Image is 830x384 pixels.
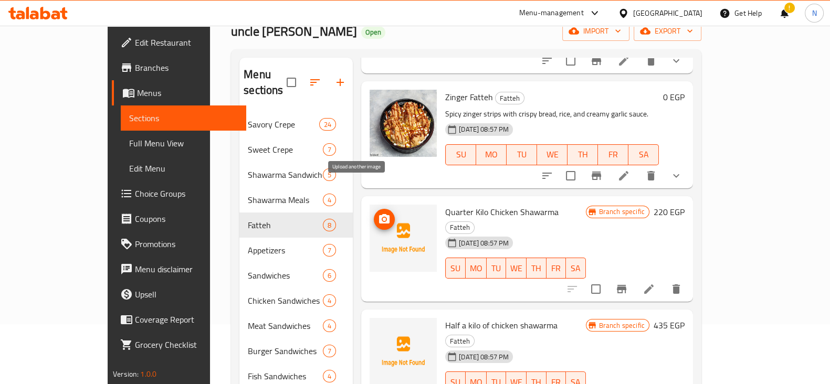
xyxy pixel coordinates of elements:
span: Fatteh [496,92,524,104]
button: MO [476,144,507,165]
span: MO [470,261,482,276]
span: SU [450,261,461,276]
h6: 0 EGP [663,90,685,104]
div: Burger Sandwiches [248,345,323,357]
span: Open [361,28,385,37]
div: items [323,319,336,332]
a: Full Menu View [121,131,246,156]
a: Menus [112,80,246,105]
button: WE [506,258,527,279]
span: Chicken Sandwiches [248,294,323,307]
a: Edit Restaurant [112,30,246,55]
button: Branch-specific-item [584,163,609,188]
span: 8 [323,220,335,230]
div: Shawarma Meals4 [239,187,353,212]
span: SA [633,147,655,162]
span: 6 [323,271,335,281]
span: Promotions [135,238,238,250]
div: Chicken Sandwiches4 [239,288,353,313]
div: [GEOGRAPHIC_DATA] [633,7,702,19]
span: Quarter Kilo Chicken Shawarma [445,204,559,220]
div: items [323,219,336,231]
span: TH [572,147,594,162]
span: Upsell [135,288,238,301]
div: Burger Sandwiches7 [239,338,353,364]
a: Coupons [112,206,246,231]
span: Savory Crepe [248,118,319,131]
span: export [642,25,693,38]
span: Fatteh [446,221,474,233]
button: FR [598,144,628,165]
span: 4 [323,321,335,331]
span: MO [480,147,502,162]
div: Appetizers7 [239,238,353,263]
img: Quarter Kilo Chicken Shawarma [370,205,437,272]
span: 24 [320,120,335,130]
span: Sections [129,112,238,124]
div: Fatteh [445,221,475,234]
h6: 435 EGP [654,318,685,333]
button: sort-choices [534,163,560,188]
button: SU [445,144,476,165]
span: Select to update [585,278,607,300]
button: show more [664,48,689,73]
div: items [323,194,336,206]
span: 4 [323,371,335,381]
span: Fatteh [446,335,474,347]
div: Sweet Crepe7 [239,137,353,162]
button: MO [466,258,487,279]
a: Coverage Report [112,307,246,332]
span: Menus [137,87,238,99]
span: FR [551,261,562,276]
span: [DATE] 08:57 PM [455,352,513,362]
span: 7 [323,246,335,255]
span: Branch specific [595,321,649,330]
a: Promotions [112,231,246,257]
a: Upsell [112,282,246,307]
span: Select to update [560,165,582,187]
img: Zinger Fatteh [370,90,437,157]
span: N [812,7,816,19]
span: SU [450,147,472,162]
button: TH [568,144,598,165]
span: FR [602,147,624,162]
span: Sort sections [302,70,328,95]
a: Sections [121,105,246,131]
button: TU [487,258,507,279]
span: Fish Sandwiches [248,370,323,382]
div: Fatteh [495,92,524,104]
button: delete [638,163,664,188]
div: items [323,345,336,357]
span: TU [511,147,533,162]
span: Zinger Fatteh [445,89,493,105]
button: upload picture [374,209,395,230]
div: Appetizers [248,244,323,257]
a: Edit menu item [643,283,655,295]
div: Open [361,26,385,39]
span: 4 [323,296,335,306]
button: sort-choices [534,48,560,73]
span: Choice Groups [135,187,238,200]
a: Branches [112,55,246,80]
a: Choice Groups [112,181,246,206]
span: Grocery Checklist [135,338,238,351]
div: Meat Sandwiches [248,319,323,332]
div: items [323,370,336,382]
button: Branch-specific-item [584,48,609,73]
div: Fatteh8 [239,212,353,238]
span: Shawarma Meals [248,194,323,206]
span: Branch specific [595,207,649,217]
span: Edit Menu [129,162,238,175]
button: export [634,22,701,41]
div: Shawarma Sandwiches5 [239,162,353,187]
svg: Show Choices [670,55,682,67]
span: 5 [323,170,335,180]
span: Menu disclaimer [135,263,238,275]
span: Half a kilo of chicken shawarma [445,317,558,333]
div: Sandwiches6 [239,263,353,288]
span: SA [570,261,582,276]
div: Fatteh [248,219,323,231]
